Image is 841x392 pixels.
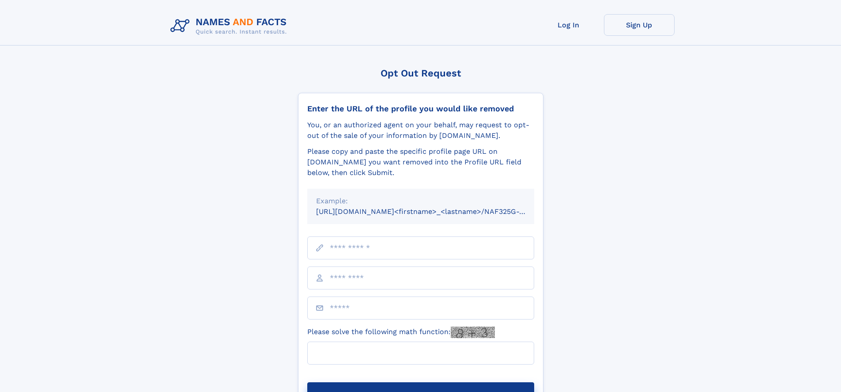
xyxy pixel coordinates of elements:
[307,146,534,178] div: Please copy and paste the specific profile page URL on [DOMAIN_NAME] you want removed into the Pr...
[316,196,525,206] div: Example:
[307,327,495,338] label: Please solve the following math function:
[307,120,534,141] div: You, or an authorized agent on your behalf, may request to opt-out of the sale of your informatio...
[167,14,294,38] img: Logo Names and Facts
[307,104,534,114] div: Enter the URL of the profile you would like removed
[298,68,543,79] div: Opt Out Request
[533,14,604,36] a: Log In
[604,14,675,36] a: Sign Up
[316,207,551,216] small: [URL][DOMAIN_NAME]<firstname>_<lastname>/NAF325G-xxxxxxxx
